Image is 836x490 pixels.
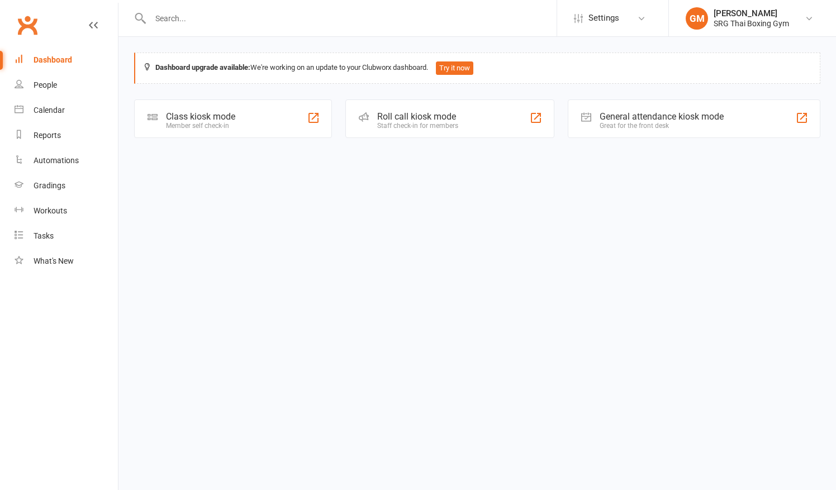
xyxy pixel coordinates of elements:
a: What's New [15,249,118,274]
div: Reports [34,131,61,140]
div: Member self check-in [166,122,235,130]
a: Gradings [15,173,118,198]
div: Workouts [34,206,67,215]
div: Staff check-in for members [377,122,458,130]
a: Reports [15,123,118,148]
input: Search... [147,11,557,26]
div: Great for the front desk [600,122,724,130]
div: What's New [34,256,74,265]
a: Dashboard [15,47,118,73]
div: Tasks [34,231,54,240]
a: Clubworx [13,11,41,39]
div: Dashboard [34,55,72,64]
div: Roll call kiosk mode [377,111,458,122]
div: We're working on an update to your Clubworx dashboard. [134,53,820,84]
div: Automations [34,156,79,165]
a: Workouts [15,198,118,223]
a: Tasks [15,223,118,249]
div: [PERSON_NAME] [714,8,789,18]
div: GM [686,7,708,30]
div: Gradings [34,181,65,190]
div: Calendar [34,106,65,115]
a: People [15,73,118,98]
strong: Dashboard upgrade available: [155,63,250,72]
a: Automations [15,148,118,173]
div: Class kiosk mode [166,111,235,122]
button: Try it now [436,61,473,75]
a: Calendar [15,98,118,123]
div: SRG Thai Boxing Gym [714,18,789,28]
div: General attendance kiosk mode [600,111,724,122]
div: People [34,80,57,89]
span: Settings [588,6,619,31]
